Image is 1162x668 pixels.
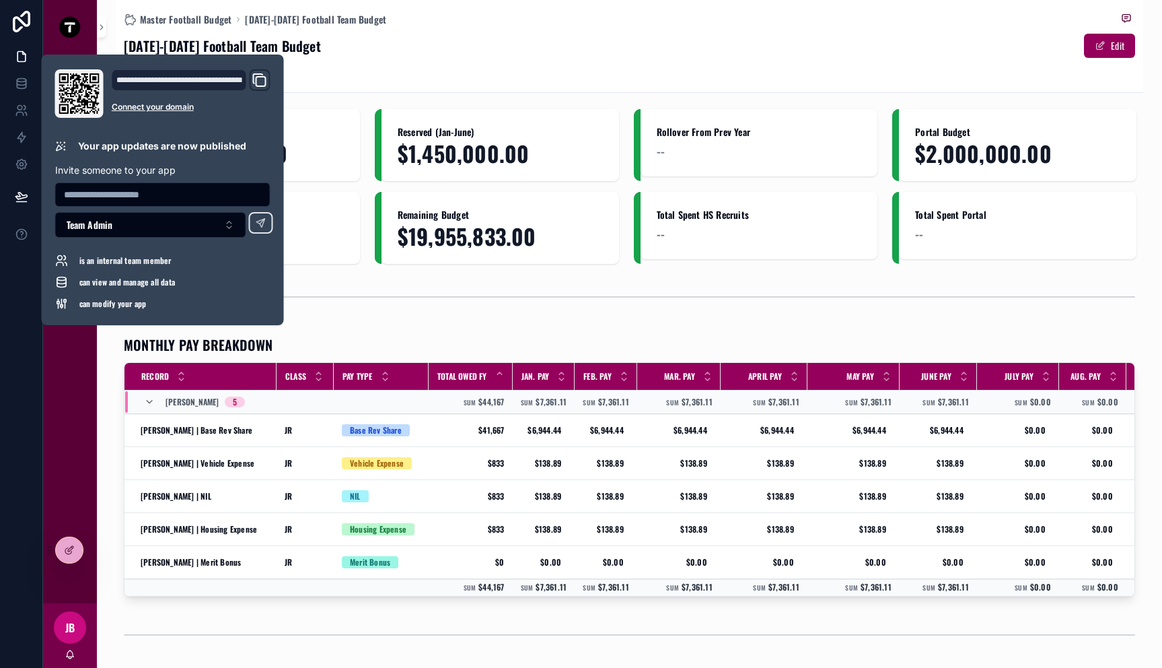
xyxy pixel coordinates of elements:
[79,277,176,288] span: can view and manage all data
[768,396,799,407] span: $7,361.11
[350,424,402,436] div: Base Rev Share
[990,524,1046,535] span: $0.00
[821,491,886,502] span: $138.89
[141,458,254,469] span: [PERSON_NAME] | Vehicle Expense
[734,491,794,502] span: $138.89
[140,13,231,26] span: Master Football Budget
[124,36,321,55] h1: [DATE]-[DATE] Football Team Budget
[1073,425,1113,436] span: $0.00
[350,490,361,502] div: NIL
[651,491,707,502] span: $138.89
[1097,396,1118,407] span: $0.00
[664,371,695,382] span: Mar. Pay
[437,491,505,502] span: $833
[821,524,886,535] span: $138.89
[1073,524,1113,535] span: $0.00
[285,458,292,469] span: JR
[921,371,951,382] span: June Pay
[526,458,562,469] span: $138.89
[915,141,1120,165] span: $2,000,000.00
[350,523,406,535] div: Housing Expense
[526,425,562,436] span: $6,944.44
[521,371,550,382] span: Jan. Pay
[55,164,270,177] p: Invite someone to your app
[342,371,373,382] span: Pay Type
[285,491,292,502] span: JR
[1073,491,1113,502] span: $0.00
[1082,398,1095,407] small: Sum
[526,557,562,568] span: $0.00
[398,224,603,248] span: $19,955,833.00
[1005,371,1033,382] span: July Pay
[753,398,766,407] small: Sum
[845,583,858,593] small: Sum
[651,524,707,535] span: $138.89
[598,396,629,407] span: $7,361.11
[990,425,1046,436] span: $0.00
[913,524,964,535] span: $138.89
[651,425,707,436] span: $6,944.44
[734,557,794,568] span: $0.00
[526,491,562,502] span: $138.89
[651,557,707,568] span: $0.00
[1070,371,1101,382] span: Aug. Pay
[78,139,246,153] p: Your app updates are now published
[821,425,886,436] span: $6,944.44
[79,255,172,266] span: is an internal team member
[1073,458,1113,469] span: $0.00
[141,524,257,535] span: [PERSON_NAME] | Housing Expense
[285,425,292,436] span: JR
[398,208,603,222] span: Remaining Budget
[588,458,624,469] span: $138.89
[464,398,476,407] small: Sum
[666,583,679,593] small: Sum
[657,224,665,243] span: --
[734,524,794,535] span: $138.89
[124,13,231,26] a: Master Football Budget
[748,371,782,382] span: April Pay
[1015,398,1027,407] small: Sum
[398,141,603,165] span: $1,450,000.00
[753,583,766,593] small: Sum
[437,557,505,568] span: $0
[141,425,252,436] span: [PERSON_NAME] | Base Rev Share
[1030,581,1051,593] span: $0.00
[938,581,969,593] span: $7,361.11
[1030,396,1051,407] span: $0.00
[112,102,270,112] a: Connect your domain
[583,398,595,407] small: Sum
[915,224,923,243] span: --
[112,69,270,118] div: Domain and Custom Link
[59,16,81,38] img: App logo
[521,583,534,593] small: Sum
[285,524,292,535] span: JR
[124,335,273,354] h1: MONTHLY PAY BREAKDOWN
[478,581,504,593] span: $44,167
[437,371,487,382] span: Total Owed FY
[233,397,237,407] div: 5
[821,458,886,469] span: $138.89
[913,458,964,469] span: $138.89
[922,398,935,407] small: Sum
[990,458,1046,469] span: $0.00
[588,425,624,436] span: $6,944.44
[734,458,794,469] span: $138.89
[166,397,219,407] span: [PERSON_NAME]
[245,13,386,26] a: [DATE]-[DATE] Football Team Budget
[821,557,886,568] span: $0.00
[1015,583,1027,593] small: Sum
[682,581,713,593] span: $7,361.11
[913,557,964,568] span: $0.00
[285,371,306,382] span: Class
[65,620,75,636] span: JB
[588,524,624,535] span: $138.89
[588,557,624,568] span: $0.00
[915,125,1120,139] span: Portal Budget
[526,524,562,535] span: $138.89
[521,398,534,407] small: Sum
[598,581,629,593] span: $7,361.11
[350,556,390,568] div: Merit Bonus
[536,396,567,407] span: $7,361.11
[657,141,665,160] span: --
[437,524,505,535] span: $833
